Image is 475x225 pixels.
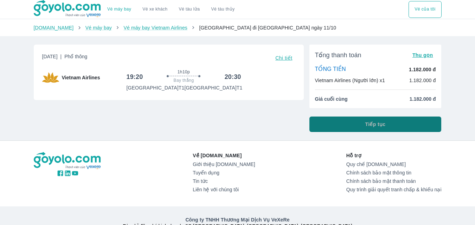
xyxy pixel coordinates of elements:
[193,170,255,176] a: Tuyển dụng
[275,55,292,61] span: Chi tiết
[193,178,255,184] a: Tin tức
[85,25,112,31] a: Vé máy bay
[34,152,102,170] img: logo
[409,1,441,18] button: Vé của tôi
[107,7,131,12] a: Vé máy bay
[409,66,436,73] p: 1.182.000 đ
[409,1,441,18] div: choose transportation mode
[346,178,442,184] a: Chính sách bảo mật thanh toán
[35,216,440,223] p: Công ty TNHH Thương Mại Dịch Vụ VeXeRe
[184,84,242,91] p: [GEOGRAPHIC_DATA] T1
[34,24,442,31] nav: breadcrumb
[64,54,87,59] span: Phổ thông
[60,54,62,59] span: |
[315,51,361,59] span: Tổng thanh toán
[174,78,194,83] span: Bay thẳng
[315,95,348,102] span: Giá cuối cùng
[346,161,442,167] a: Quy chế [DOMAIN_NAME]
[42,53,88,63] span: [DATE]
[102,1,240,18] div: choose transportation mode
[315,66,346,73] p: TỔNG TIỀN
[126,84,184,91] p: [GEOGRAPHIC_DATA] T1
[126,73,143,81] h6: 19:20
[193,187,255,192] a: Liên hệ với chúng tôi
[199,25,336,31] span: [GEOGRAPHIC_DATA] đi [GEOGRAPHIC_DATA] ngày 11/10
[365,121,386,128] span: Tiếp tục
[178,69,190,75] span: 1h10p
[193,152,255,159] p: Về [DOMAIN_NAME]
[34,25,74,31] a: [DOMAIN_NAME]
[346,187,442,192] a: Quy trình giải quyết tranh chấp & khiếu nại
[62,74,100,81] span: Vietnam Airlines
[193,161,255,167] a: Giới thiệu [DOMAIN_NAME]
[410,50,436,60] button: Thu gọn
[142,7,167,12] a: Vé xe khách
[346,170,442,176] a: Chính sách bảo mật thông tin
[409,77,436,84] p: 1.182.000 đ
[205,1,240,18] button: Vé tàu thủy
[272,53,295,63] button: Chi tiết
[410,95,436,102] span: 1.182.000 đ
[123,25,187,31] a: Vé máy bay Vietnam Airlines
[412,52,433,58] span: Thu gọn
[225,73,241,81] h6: 20:30
[315,77,385,84] p: Vietnam Airlines (Người lớn) x1
[309,117,442,132] button: Tiếp tục
[173,1,206,18] a: Vé tàu lửa
[346,152,442,159] p: Hỗ trợ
